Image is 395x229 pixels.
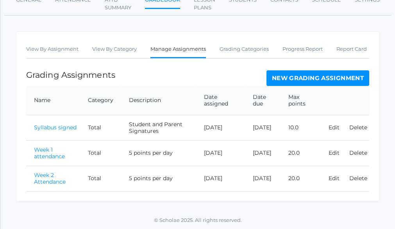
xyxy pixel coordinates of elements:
td: [DATE] [196,166,245,191]
a: Report Card [336,41,367,57]
a: Manage Assignments [150,41,206,58]
td: Student and Parent Signatures [121,115,196,140]
a: Edit [329,149,340,156]
td: [DATE] [196,140,245,166]
a: Edit [329,124,340,131]
th: Category [80,86,121,115]
a: Progress Report [282,41,323,57]
th: Date due [245,86,281,115]
a: View By Category [92,41,137,57]
a: Delete [349,149,367,156]
a: Week 1 attendance [34,146,65,160]
a: View By Assignment [26,41,79,57]
a: Syllabus signed [34,124,77,131]
th: Max points [281,86,321,115]
a: New Grading Assignment [266,70,369,86]
a: Grading Categories [220,41,269,57]
th: Description [121,86,196,115]
td: [DATE] [245,140,281,166]
td: 10.0 [281,115,321,140]
a: Week 2 Attendance [34,172,66,185]
td: [DATE] [245,115,281,140]
td: 5 points per day [121,140,196,166]
a: Edit [329,175,340,182]
td: 5 points per day [121,166,196,191]
td: [DATE] [196,115,245,140]
a: Delete [349,124,367,131]
p: © Scholae 2025. All rights reserved. [0,216,395,224]
h1: Grading Assignments [26,70,115,79]
td: [DATE] [245,166,281,191]
td: Total [80,115,121,140]
a: Delete [349,175,367,182]
th: Name [26,86,80,115]
td: Total [80,166,121,191]
td: Total [80,140,121,166]
td: 20.0 [281,166,321,191]
th: Date assigned [196,86,245,115]
td: 20.0 [281,140,321,166]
